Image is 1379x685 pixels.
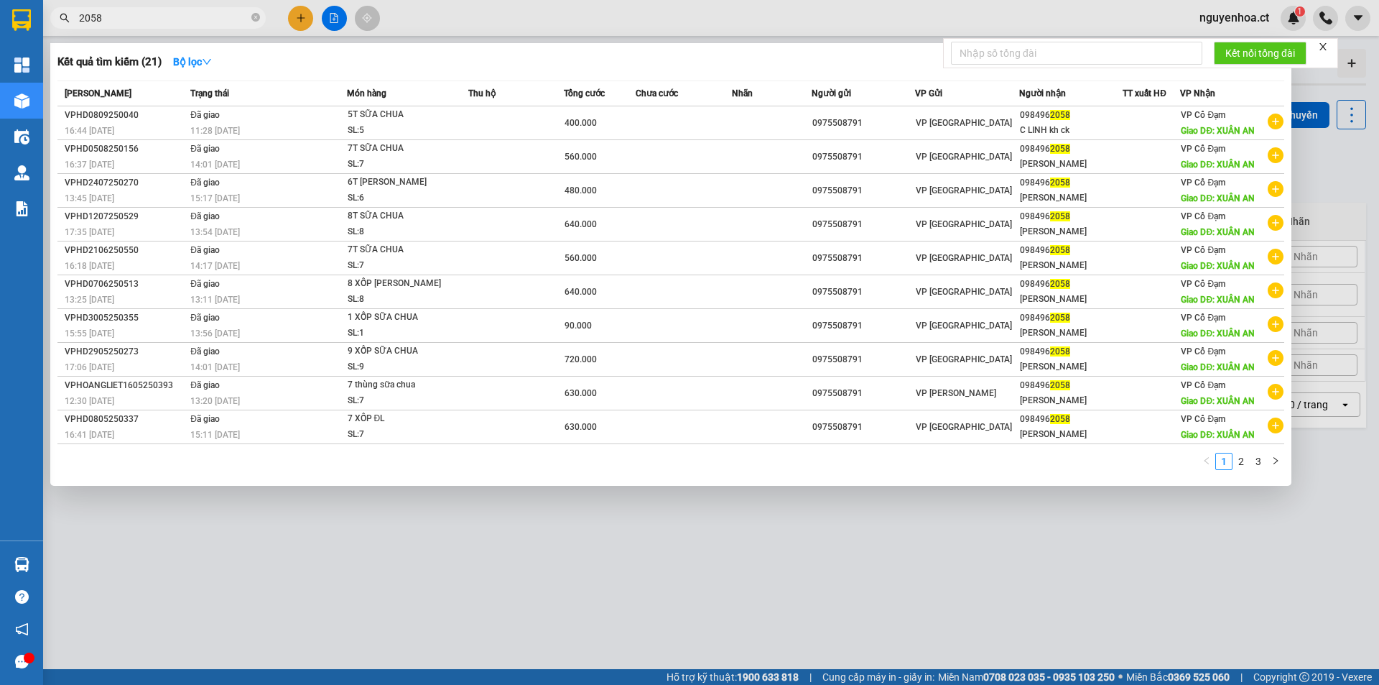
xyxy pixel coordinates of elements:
span: 13:45 [DATE] [65,193,114,203]
div: VPHD0805250337 [65,412,186,427]
div: [PERSON_NAME] [1020,292,1123,307]
div: SL: 7 [348,393,455,409]
span: 480.000 [565,185,597,196]
span: 13:25 [DATE] [65,295,114,305]
div: [PERSON_NAME] [1020,427,1123,442]
span: search [60,13,70,23]
span: right [1271,456,1280,465]
div: 0975508791 [812,420,915,435]
div: VPHD3005250355 [65,311,186,326]
span: 2058 [1050,313,1070,323]
div: VPHD2407250270 [65,175,186,190]
span: 400.000 [565,118,597,128]
span: Tổng cước [564,88,605,98]
li: 2 [1232,453,1250,470]
div: [PERSON_NAME] [1020,157,1123,172]
span: Giao DĐ: XUÂN AN [1181,362,1255,372]
span: VP Cổ Đạm [1181,110,1225,120]
div: SL: 7 [348,258,455,274]
div: 0975508791 [812,116,915,131]
span: Đã giao [190,346,220,357]
span: 560.000 [565,253,597,263]
span: 2058 [1050,346,1070,357]
span: 2058 [1050,380,1070,390]
span: VP Gửi [915,88,942,98]
span: VP [GEOGRAPHIC_DATA] [916,422,1012,432]
span: 17:35 [DATE] [65,227,114,237]
span: plus-circle [1268,147,1283,163]
li: 1 [1215,453,1232,470]
span: 15:55 [DATE] [65,328,114,339]
span: 16:18 [DATE] [65,261,114,271]
span: Người nhận [1019,88,1066,98]
div: [PERSON_NAME] [1020,224,1123,239]
div: 0975508791 [812,251,915,266]
div: SL: 5 [348,123,455,139]
span: plus-circle [1268,316,1283,332]
span: Giao DĐ: XUÂN AN [1181,193,1255,203]
span: Giao DĐ: XUÂN AN [1181,328,1255,339]
div: 098496 [1020,277,1123,292]
span: Giao DĐ: XUÂN AN [1181,430,1255,440]
div: [PERSON_NAME] [1020,359,1123,374]
span: VP Cổ Đạm [1181,245,1225,255]
span: 14:01 [DATE] [190,160,240,170]
span: 2058 [1050,279,1070,289]
span: VP [GEOGRAPHIC_DATA] [916,354,1012,364]
div: [PERSON_NAME] [1020,190,1123,206]
div: VPHD0706250513 [65,277,186,292]
div: 098496 [1020,175,1123,190]
span: Giao DĐ: XUÂN AN [1181,295,1255,305]
span: 13:56 [DATE] [190,328,240,339]
div: SL: 7 [348,157,455,173]
h3: Kết quả tìm kiếm ( 21 ) [57,55,162,70]
span: VP Cổ Đạm [1181,346,1225,357]
div: 0975508791 [812,183,915,198]
div: 098496 [1020,311,1123,326]
span: 13:54 [DATE] [190,227,240,237]
span: Đã giao [190,211,220,221]
span: 12:30 [DATE] [65,396,114,406]
a: 2 [1233,454,1249,469]
button: left [1198,453,1215,470]
span: 16:37 [DATE] [65,160,114,170]
div: VPHD2905250273 [65,344,186,359]
span: Đã giao [190,380,220,390]
span: 560.000 [565,152,597,162]
span: Nhãn [732,88,753,98]
span: 640.000 [565,219,597,229]
a: 3 [1250,454,1266,469]
span: Giao DĐ: XUÂN AN [1181,160,1255,170]
span: Thu hộ [468,88,496,98]
span: 2058 [1050,144,1070,154]
img: warehouse-icon [14,165,29,180]
span: VP [GEOGRAPHIC_DATA] [916,152,1012,162]
div: SL: 1 [348,326,455,341]
span: 13:11 [DATE] [190,295,240,305]
div: 098496 [1020,243,1123,258]
div: SL: 6 [348,190,455,206]
span: VP Cổ Đạm [1181,279,1225,289]
span: 15:17 [DATE] [190,193,240,203]
span: plus-circle [1268,249,1283,265]
span: TT xuất HĐ [1123,88,1166,98]
span: 17:06 [DATE] [65,362,114,372]
div: VPHD1207250529 [65,209,186,224]
div: 098496 [1020,142,1123,157]
span: notification [15,622,29,636]
span: VP [GEOGRAPHIC_DATA] [916,321,1012,331]
div: 7 thùng sữa chua [348,377,455,393]
div: 8T SỮA CHUA [348,208,455,224]
img: logo-vxr [12,9,31,31]
button: Kết nối tổng đài [1214,42,1306,65]
span: 2058 [1050,414,1070,424]
div: 098496 [1020,209,1123,224]
span: plus-circle [1268,181,1283,197]
span: Đã giao [190,245,220,255]
span: 2058 [1050,245,1070,255]
div: C LINH kh ck [1020,123,1123,138]
span: 14:17 [DATE] [190,261,240,271]
span: VP Cổ Đạm [1181,144,1225,154]
span: 2058 [1050,178,1070,188]
span: question-circle [15,590,29,604]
